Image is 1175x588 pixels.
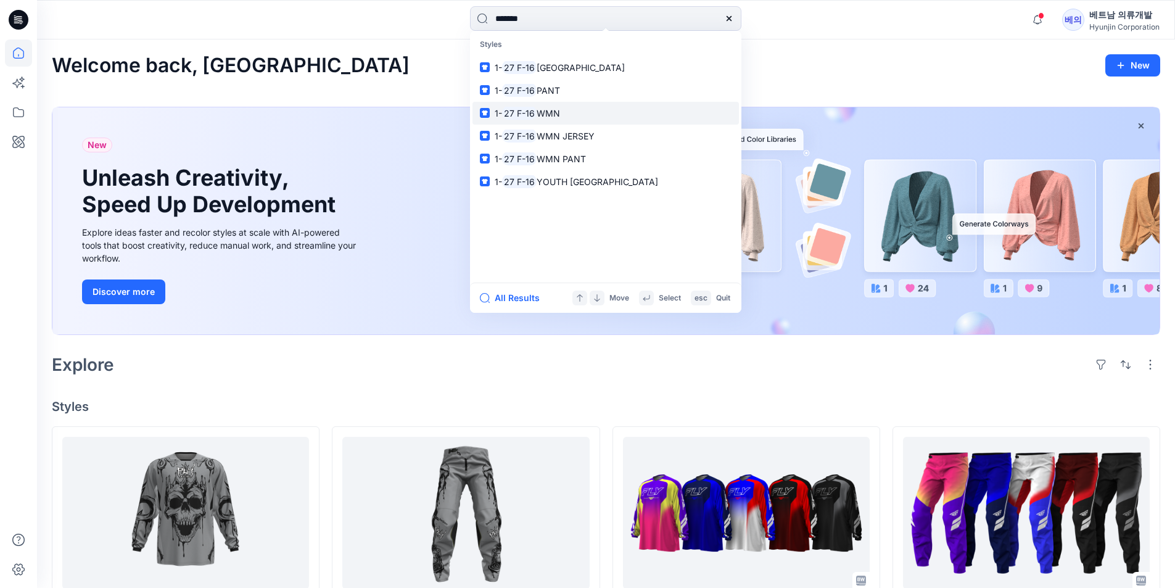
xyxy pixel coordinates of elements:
[502,60,537,75] mark: 27 F-16
[502,129,537,143] mark: 27 F-16
[1089,22,1160,31] div: Hyunjin Corporation
[472,102,739,125] a: 1-27 F-16WMN
[1089,7,1160,22] div: 베트남 의류개발
[82,165,341,218] h1: Unleash Creativity, Speed Up Development
[472,147,739,170] a: 1-27 F-16WMN PANT
[502,106,537,120] mark: 27 F-16
[1062,9,1084,31] div: 베의
[480,291,548,305] button: All Results
[88,138,107,152] span: New
[495,85,502,96] span: 1-
[537,85,560,96] span: PANT
[82,280,165,304] button: Discover more
[82,280,360,304] a: Discover more
[472,33,739,56] p: Styles
[82,226,360,265] div: Explore ideas faster and recolor styles at scale with AI-powered tools that boost creativity, red...
[716,292,730,305] p: Quit
[537,62,625,73] span: [GEOGRAPHIC_DATA]
[52,399,1160,414] h4: Styles
[52,355,114,375] h2: Explore
[495,176,502,187] span: 1-
[495,131,502,141] span: 1-
[537,108,560,118] span: WMN
[537,176,658,187] span: YOUTH [GEOGRAPHIC_DATA]
[502,83,537,97] mark: 27 F-16
[495,62,502,73] span: 1-
[502,175,537,189] mark: 27 F-16
[52,54,410,77] h2: Welcome back, [GEOGRAPHIC_DATA]
[472,79,739,102] a: 1-27 F-16PANT
[1105,54,1160,77] button: New
[472,170,739,193] a: 1-27 F-16YOUTH [GEOGRAPHIC_DATA]
[502,152,537,166] mark: 27 F-16
[495,154,502,164] span: 1-
[659,292,681,305] p: Select
[537,154,586,164] span: WMN PANT
[609,292,629,305] p: Move
[472,56,739,79] a: 1-27 F-16[GEOGRAPHIC_DATA]
[537,131,595,141] span: WMN JERSEY
[472,125,739,147] a: 1-27 F-16WMN JERSEY
[695,292,707,305] p: esc
[495,108,502,118] span: 1-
